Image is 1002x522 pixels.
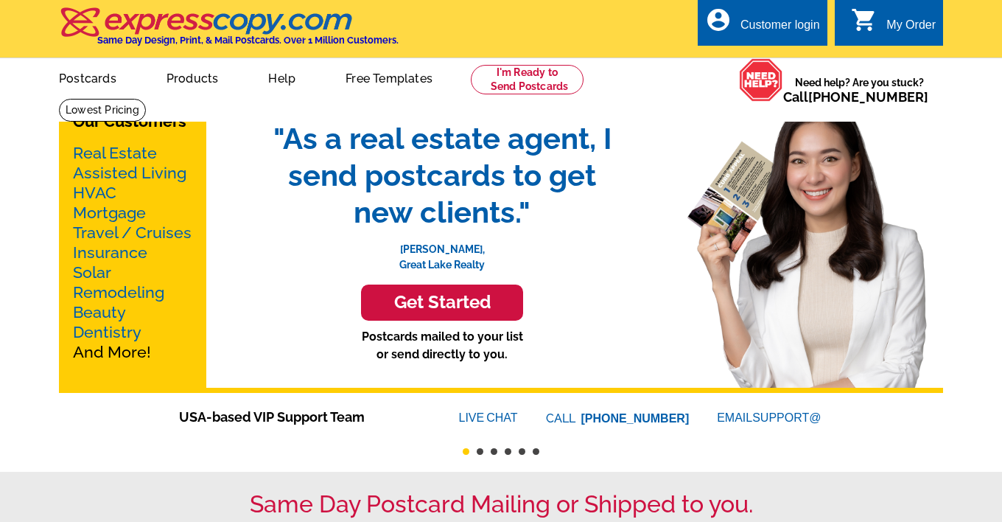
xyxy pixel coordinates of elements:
a: [PHONE_NUMBER] [808,89,928,105]
button: 6 of 6 [533,448,539,455]
a: account_circle Customer login [705,16,820,35]
a: Insurance [73,243,147,262]
a: Free Templates [322,60,456,94]
i: shopping_cart [851,7,877,33]
p: Postcards mailed to your list or send directly to you. [258,328,626,363]
a: Solar [73,263,111,282]
p: And More! [73,143,192,362]
button: 3 of 6 [491,448,497,455]
button: 1 of 6 [463,448,469,455]
a: Same Day Design, Print, & Mail Postcards. Over 1 Million Customers. [59,18,399,46]
img: help [739,58,783,102]
button: 5 of 6 [519,448,525,455]
a: [PHONE_NUMBER] [581,412,690,425]
span: USA-based VIP Support Team [179,407,415,427]
a: EMAILSUPPORT@ [717,411,823,424]
font: SUPPORT@ [752,409,823,427]
h3: Get Started [379,292,505,313]
span: Call [783,89,928,105]
i: account_circle [705,7,732,33]
font: LIVE [459,409,487,427]
span: "As a real estate agent, I send postcards to get new clients." [258,120,626,231]
a: Beauty [73,303,126,321]
a: Help [245,60,319,94]
a: LIVECHAT [459,411,518,424]
font: CALL [546,410,578,428]
button: 2 of 6 [477,448,483,455]
button: 4 of 6 [505,448,511,455]
h1: Same Day Postcard Mailing or Shipped to you. [59,490,943,518]
p: [PERSON_NAME], Great Lake Realty [258,231,626,273]
a: Postcards [35,60,140,94]
a: Travel / Cruises [73,223,192,242]
a: Mortgage [73,203,146,222]
div: Customer login [740,18,820,39]
a: Get Started [258,285,626,321]
a: Assisted Living [73,164,186,182]
a: HVAC [73,184,116,202]
a: Dentistry [73,323,141,341]
a: shopping_cart My Order [851,16,936,35]
span: Need help? Are you stuck? [783,75,936,105]
a: Products [143,60,242,94]
a: Remodeling [73,283,164,302]
h4: Same Day Design, Print, & Mail Postcards. Over 1 Million Customers. [97,35,399,46]
div: My Order [886,18,936,39]
a: Real Estate [73,144,157,162]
